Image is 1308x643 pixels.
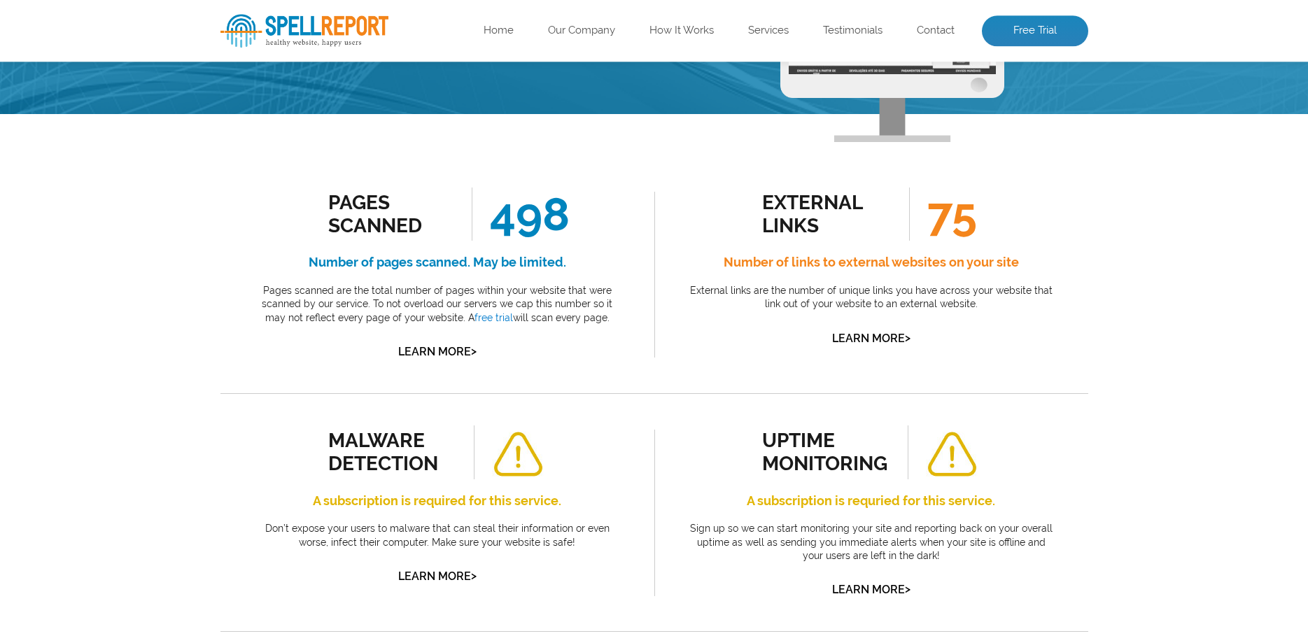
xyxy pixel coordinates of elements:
img: alert [492,432,544,477]
a: 2 [104,197,115,211]
a: Free Trial [982,15,1088,46]
a: Services [748,24,789,38]
a: How It Works [649,24,714,38]
a: Get Free Trial [128,150,243,174]
span: > [905,579,910,599]
a: Learn More> [398,570,477,583]
a: 10 [269,197,287,211]
a: Contact [917,24,955,38]
span: > [471,341,477,361]
div: malware detection [328,429,455,475]
span: Want to view [7,108,364,118]
th: Website Page [185,1,296,34]
h4: A subscription is required for this service. [252,490,623,512]
div: uptime monitoring [762,429,889,475]
h3: All Results? [7,108,364,136]
a: 1 [178,201,191,216]
a: Our Company [548,24,615,38]
a: /lojaonline/18-meias/366-longas/6-meias-acerbis-atlantis-detail [162,109,291,120]
p: Don’t expose your users to malware that can steal their information or even worse, infect their c... [252,522,623,549]
img: SpellReport [220,14,388,48]
a: /shopeasy/marcas/acerbis.png [11,45,141,56]
th: Missing Image [1,1,184,34]
th: Img Tag Source [1,1,150,34]
a: /lojaonline/375-outlet/52-casaco-acerbis-fato-treino-atlantis-poliester-detail [162,77,291,88]
p: Pages scanned are the total number of pages within your website that were scanned by our service.... [252,284,623,325]
a: Next [295,197,324,211]
a: Learn More> [398,345,477,358]
img: alert [926,432,978,477]
p: External links are the number of unique links you have across your website that link out of your ... [686,284,1057,311]
a: /lojaonline/5-vestuario/350-camisolas/71-camisola-acerbis-atlantis2-mcurta-detail [162,141,291,153]
a: /lojaonline/18-meias/366-longas/6-meias-acerbis-atlantis-detail [162,45,291,56]
p: Sign up so we can start monitoring your site and reporting back on your overall uptime as well as... [686,522,1057,563]
a: 4 [144,197,157,211]
a: free trial [474,312,513,323]
a: 7 [207,197,219,211]
h4: A subscription is requried for this service. [686,490,1057,512]
h4: Number of links to external websites on your site [686,251,1057,274]
span: 498 [472,188,570,241]
span: > [471,566,477,586]
a: 3 [124,197,136,211]
a: 5 [165,197,178,211]
span: > [905,328,910,348]
a: /shopeasy/produtos/mini/0017967.232.jpg [11,77,141,88]
a: /shopeasy/produtos/mini/0010315.131.jpg [11,109,141,120]
a: Learn More> [832,332,910,345]
th: Broken Link [1,1,184,34]
a: 8 [227,197,240,211]
span: 75 [909,188,977,241]
a: Testimonials [823,24,882,38]
a: 6 [186,197,199,211]
div: external links [762,191,889,237]
a: 1 [83,197,95,212]
th: Website Page [152,1,301,34]
a: Learn More> [832,583,910,596]
h4: Number of pages scanned. May be limited. [252,251,623,274]
a: 9 [248,197,261,211]
div: Pages Scanned [328,191,455,237]
a: /shopeasy/produtos/0022181.040.jpg [11,141,141,153]
a: Home [484,24,514,38]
